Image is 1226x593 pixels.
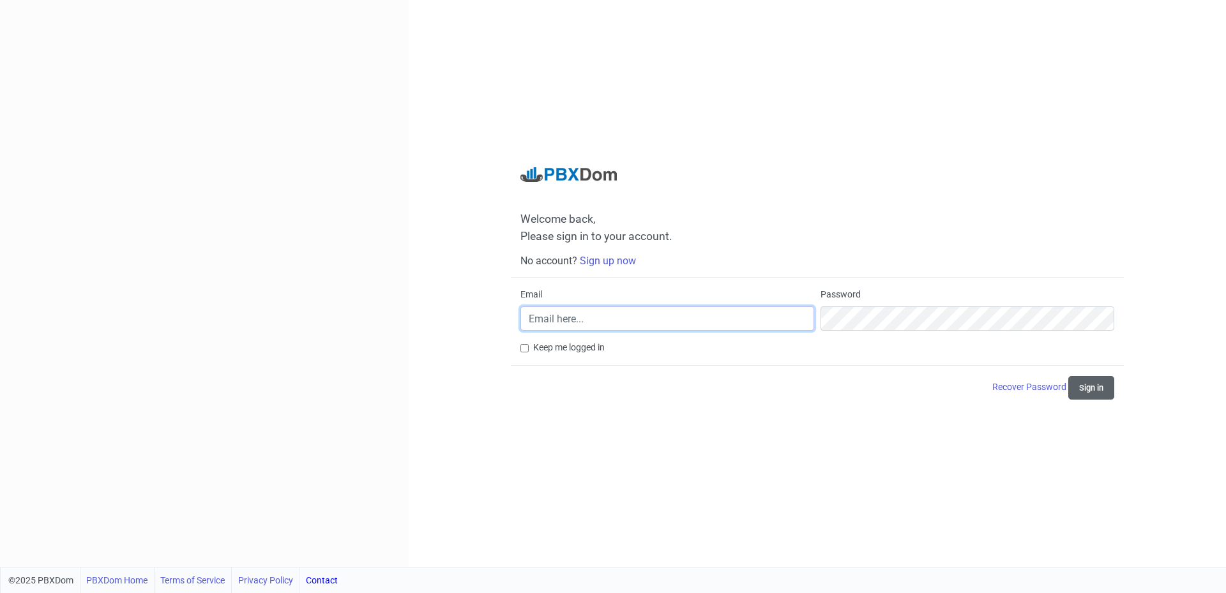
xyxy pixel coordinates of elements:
[1068,376,1114,400] button: Sign in
[992,382,1068,392] a: Recover Password
[580,255,636,267] a: Sign up now
[520,306,814,331] input: Email here...
[520,255,1114,267] h6: No account?
[520,288,542,301] label: Email
[8,567,338,593] div: ©2025 PBXDom
[306,567,338,593] a: Contact
[238,567,293,593] a: Privacy Policy
[821,288,861,301] label: Password
[533,341,605,354] label: Keep me logged in
[86,567,148,593] a: PBXDom Home
[520,213,1114,226] span: Welcome back,
[160,567,225,593] a: Terms of Service
[520,230,672,243] span: Please sign in to your account.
